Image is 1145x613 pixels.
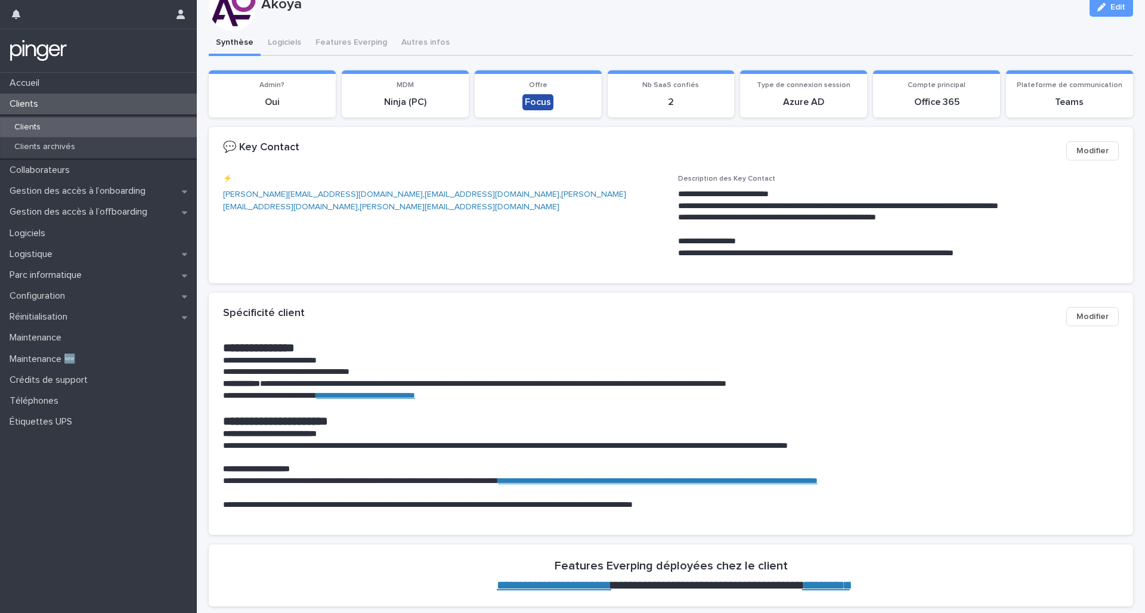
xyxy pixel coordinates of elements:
[5,185,155,197] p: Gestion des accès à l’onboarding
[5,270,91,281] p: Parc informatique
[678,175,775,182] span: Description des Key Contact
[5,228,55,239] p: Logiciels
[216,97,329,108] p: Oui
[5,165,79,176] p: Collaborateurs
[880,97,993,108] p: Office 365
[1013,97,1126,108] p: Teams
[1076,311,1109,323] span: Modifier
[1066,141,1119,160] button: Modifier
[259,82,284,89] span: Admin?
[908,82,965,89] span: Compte principal
[1110,3,1125,11] span: Edit
[5,374,97,386] p: Crédits de support
[615,97,728,108] p: 2
[5,311,77,323] p: Réinitialisation
[5,332,71,343] p: Maintenance
[747,97,860,108] p: Azure AD
[5,206,157,218] p: Gestion des accès à l’offboarding
[397,82,414,89] span: MDM
[5,290,75,302] p: Configuration
[349,97,462,108] p: Ninja (PC)
[360,203,559,211] a: [PERSON_NAME][EMAIL_ADDRESS][DOMAIN_NAME]
[1066,307,1119,326] button: Modifier
[10,39,67,63] img: mTgBEunGTSyRkCgitkcU
[522,94,553,110] div: Focus
[5,142,85,152] p: Clients archivés
[223,307,305,320] h2: Spécificité client
[5,78,49,89] p: Accueil
[642,82,699,89] span: Nb SaaS confiés
[555,559,788,573] h2: Features Everping déployées chez le client
[223,190,423,199] a: [PERSON_NAME][EMAIL_ADDRESS][DOMAIN_NAME]
[529,82,547,89] span: Offre
[5,395,68,407] p: Téléphones
[308,31,394,56] button: Features Everping
[1017,82,1122,89] span: Plateforme de communication
[5,416,82,428] p: Étiquettes UPS
[394,31,457,56] button: Autres infos
[223,141,299,154] h2: 💬 Key Contact
[5,354,85,365] p: Maintenance 🆕
[223,190,626,211] a: [PERSON_NAME][EMAIL_ADDRESS][DOMAIN_NAME]
[261,31,308,56] button: Logiciels
[5,122,50,132] p: Clients
[5,98,48,110] p: Clients
[209,31,261,56] button: Synthèse
[425,190,559,199] a: [EMAIL_ADDRESS][DOMAIN_NAME]
[223,188,664,213] p: , , ,
[1076,145,1109,157] span: Modifier
[223,175,232,182] span: ⚡️
[757,82,850,89] span: Type de connexion session
[5,249,62,260] p: Logistique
